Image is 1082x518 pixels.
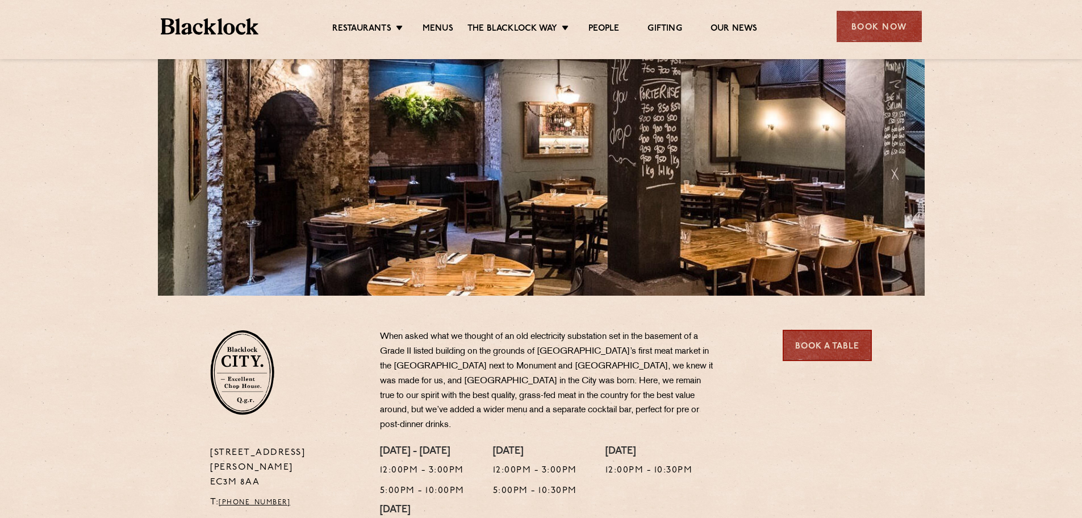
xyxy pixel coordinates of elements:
h4: [DATE] [605,446,693,458]
img: BL_Textured_Logo-footer-cropped.svg [161,18,259,35]
div: Book Now [837,11,922,42]
h4: [DATE] [380,504,542,517]
p: T: [210,495,363,510]
a: Gifting [647,23,682,36]
p: 5:00pm - 10:30pm [493,484,577,499]
p: 5:00pm - 10:00pm [380,484,465,499]
p: 12:00pm - 10:30pm [605,463,693,478]
a: Menus [423,23,453,36]
p: 12:00pm - 3:00pm [493,463,577,478]
p: [STREET_ADDRESS][PERSON_NAME] EC3M 8AA [210,446,363,490]
a: Restaurants [332,23,391,36]
p: When asked what we thought of an old electricity substation set in the basement of a Grade II lis... [380,330,715,433]
a: [PHONE_NUMBER] [219,499,290,506]
a: The Blacklock Way [467,23,557,36]
img: City-stamp-default.svg [210,330,274,415]
h4: [DATE] [493,446,577,458]
p: 12:00pm - 3:00pm [380,463,465,478]
a: People [588,23,619,36]
h4: [DATE] - [DATE] [380,446,465,458]
a: Our News [711,23,758,36]
a: Book a Table [783,330,872,361]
